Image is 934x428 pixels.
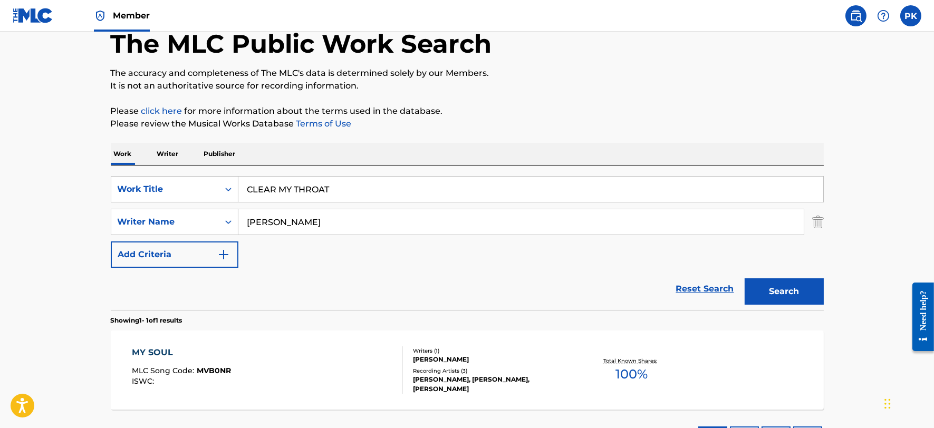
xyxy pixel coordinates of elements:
a: MY SOULMLC Song Code:MVB0NRISWC:Writers (1)[PERSON_NAME]Recording Artists (3)[PERSON_NAME], [PERS... [111,330,824,410]
span: 100 % [615,365,648,384]
div: Drag [884,388,891,420]
p: Please for more information about the terms used in the database. [111,105,824,118]
img: help [877,9,890,22]
p: Total Known Shares: [603,357,660,365]
div: Writer Name [118,216,213,228]
p: Showing 1 - 1 of 1 results [111,316,182,325]
h1: The MLC Public Work Search [111,28,492,60]
span: Member [113,9,150,22]
div: User Menu [900,5,921,26]
div: [PERSON_NAME] [413,355,572,364]
a: Public Search [845,5,866,26]
img: MLC Logo [13,8,53,23]
iframe: Resource Center [904,274,934,359]
div: Writers ( 1 ) [413,347,572,355]
a: click here [141,106,182,116]
p: It is not an authoritative source for recording information. [111,80,824,92]
span: MLC Song Code : [132,366,197,375]
p: The accuracy and completeness of The MLC's data is determined solely by our Members. [111,67,824,80]
span: MVB0NR [197,366,231,375]
p: Writer [154,143,182,165]
div: Recording Artists ( 3 ) [413,367,572,375]
img: 9d2ae6d4665cec9f34b9.svg [217,248,230,261]
img: Delete Criterion [812,209,824,235]
p: Publisher [201,143,239,165]
a: Reset Search [671,277,739,300]
button: Add Criteria [111,241,238,268]
form: Search Form [111,176,824,310]
div: [PERSON_NAME], [PERSON_NAME], [PERSON_NAME] [413,375,572,394]
div: MY SOUL [132,346,231,359]
iframe: Chat Widget [881,377,934,428]
p: Please review the Musical Works Database [111,118,824,130]
span: ISWC : [132,376,157,386]
button: Search [745,278,824,305]
img: search [850,9,862,22]
div: Work Title [118,183,213,196]
div: Help [873,5,894,26]
img: Top Rightsholder [94,9,107,22]
a: Terms of Use [294,119,352,129]
p: Work [111,143,135,165]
